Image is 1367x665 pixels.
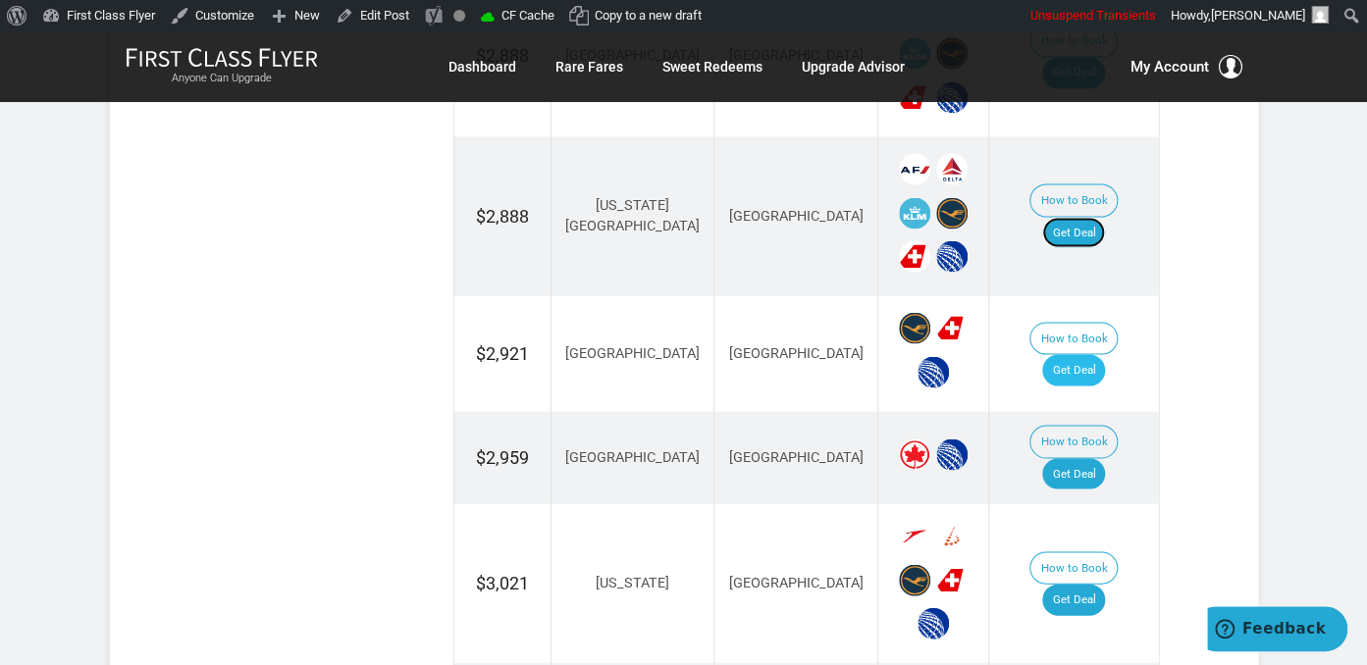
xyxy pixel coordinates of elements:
a: First Class FlyerAnyone Can Upgrade [126,47,318,86]
a: Dashboard [448,49,516,84]
button: How to Book [1029,551,1118,585]
button: My Account [1130,55,1242,78]
span: [GEOGRAPHIC_DATA] [729,344,864,361]
span: $2,888 [476,205,529,226]
span: Lufthansa [899,564,930,595]
small: Anyone Can Upgrade [126,72,318,85]
img: First Class Flyer [126,47,318,68]
span: $2,921 [476,342,529,363]
span: United [936,240,968,272]
span: [GEOGRAPHIC_DATA] [729,448,864,465]
a: Get Deal [1042,458,1105,489]
span: My Account [1130,55,1209,78]
a: Sweet Redeems [662,49,762,84]
span: United [918,356,949,387]
span: [PERSON_NAME] [1211,8,1305,23]
span: KLM [899,197,930,229]
span: $3,021 [476,572,529,592]
span: Delta Airlines [936,153,968,184]
a: Rare Fares [555,49,623,84]
iframe: Opens a widget where you can find more information [1207,606,1347,655]
span: [US_STATE] [596,574,669,590]
a: Get Deal [1042,584,1105,615]
button: How to Book [1029,183,1118,217]
span: [GEOGRAPHIC_DATA] [729,207,864,224]
span: Unsuspend Transients [1030,8,1156,23]
span: [GEOGRAPHIC_DATA] [565,344,700,361]
span: Air Canada [899,438,930,470]
button: How to Book [1029,425,1118,458]
span: [GEOGRAPHIC_DATA] [565,448,700,465]
a: Get Deal [1042,217,1105,248]
span: $2,959 [476,446,529,467]
span: Lufthansa [899,312,930,343]
button: How to Book [1029,322,1118,355]
a: Get Deal [1042,354,1105,385]
span: United [936,438,968,470]
span: Brussels Airlines [936,520,968,551]
span: Air France [899,153,930,184]
span: Lufthansa [936,197,968,229]
span: [US_STATE][GEOGRAPHIC_DATA] [565,196,700,233]
span: Austrian Airlines‎ [899,520,930,551]
a: Upgrade Advisor [802,49,905,84]
span: Swiss [899,240,930,272]
span: Swiss [936,564,968,595]
span: [GEOGRAPHIC_DATA] [729,574,864,590]
span: Swiss [936,312,968,343]
span: United [918,607,949,639]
